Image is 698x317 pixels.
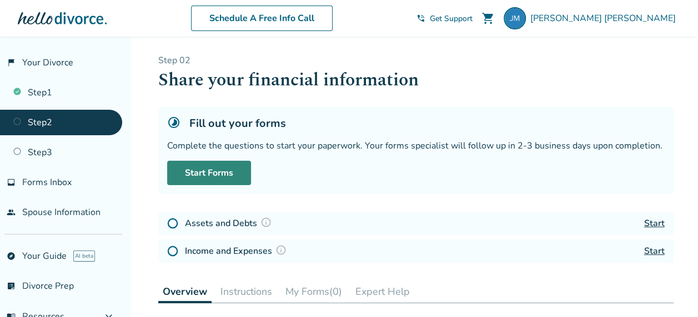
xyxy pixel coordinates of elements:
[167,161,251,185] a: Start Forms
[7,208,16,217] span: people
[158,67,674,94] h1: Share your financial information
[7,178,16,187] span: inbox
[7,252,16,260] span: explore
[504,7,526,29] img: justinm@bajabeachcafe.com
[216,280,277,303] button: Instructions
[351,280,414,303] button: Expert Help
[7,58,16,67] span: flag_2
[185,244,290,258] h4: Income and Expenses
[644,217,665,229] a: Start
[642,264,698,317] iframe: Chat Widget
[430,13,473,24] span: Get Support
[530,12,680,24] span: [PERSON_NAME] [PERSON_NAME]
[481,12,495,25] span: shopping_cart
[167,140,665,152] div: Complete the questions to start your paperwork. Your forms specialist will follow up in 2-3 busin...
[416,13,473,24] a: phone_in_talkGet Support
[189,116,286,131] h5: Fill out your forms
[7,282,16,290] span: list_alt_check
[416,14,425,23] span: phone_in_talk
[275,244,287,255] img: Question Mark
[158,54,674,67] p: Step 0 2
[260,217,272,228] img: Question Mark
[185,216,275,231] h4: Assets and Debts
[167,218,178,229] img: Not Started
[73,250,95,262] span: AI beta
[644,245,665,257] a: Start
[281,280,347,303] button: My Forms(0)
[22,176,72,188] span: Forms Inbox
[158,280,212,303] button: Overview
[191,6,333,31] a: Schedule A Free Info Call
[167,246,178,257] img: Not Started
